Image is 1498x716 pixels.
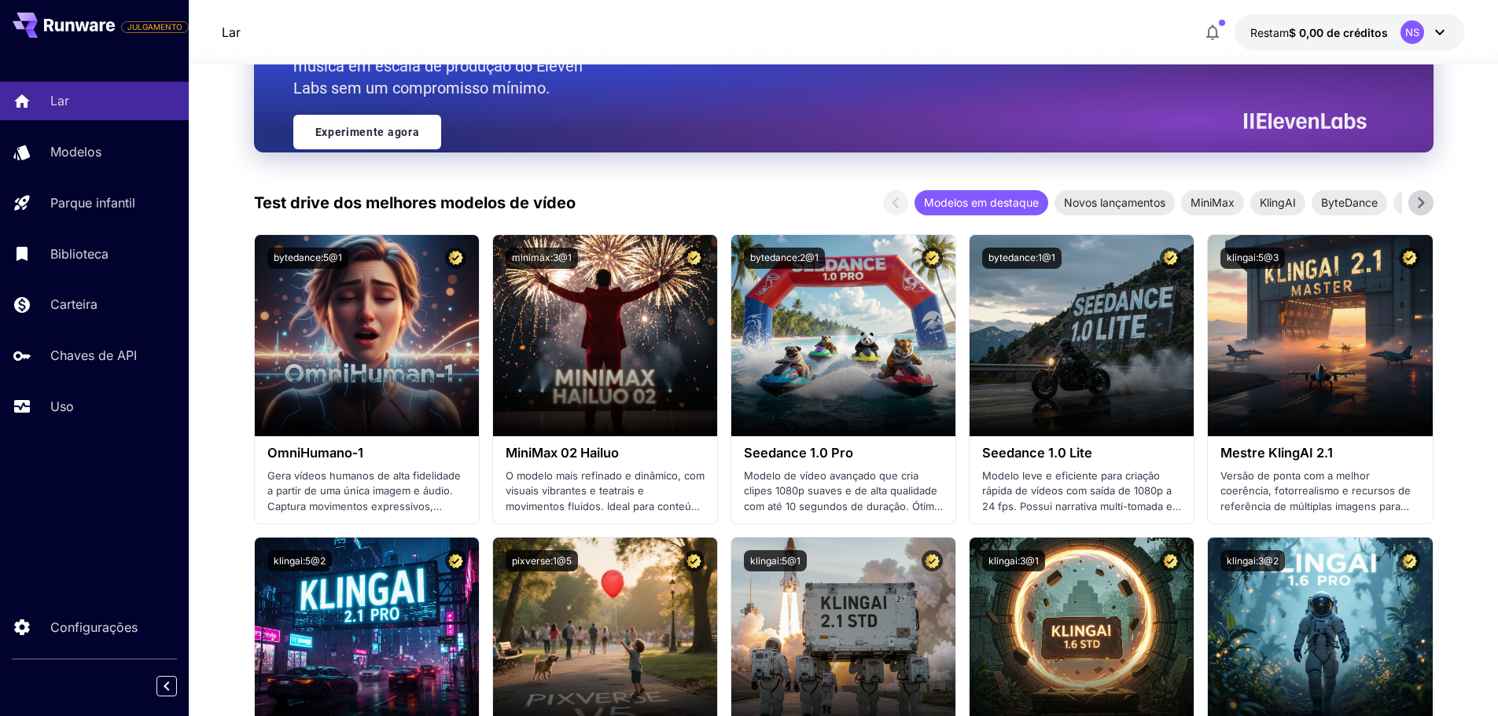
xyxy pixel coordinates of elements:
[683,248,705,269] button: Modelo certificado – verificado para melhor desempenho e inclui uma licença comercial.
[274,555,326,567] font: klingai:5@2
[512,555,572,567] font: pixverse:1@5
[506,550,578,571] button: pixverse:1@5
[1191,196,1235,209] font: MiniMax
[50,619,138,635] font: Configurações
[1160,248,1181,269] button: Modelo certificado – verificado para melhor desempenho e inclui uma licença comercial.
[222,24,241,40] font: Lar
[982,248,1062,269] button: bytedance:1@1
[1250,190,1305,215] div: KlingAI
[1260,196,1296,209] font: KlingAI
[267,445,363,461] font: OmniHumano‑1
[1399,550,1420,571] button: Modelo certificado – verificado para melhor desempenho e inclui uma licença comercial.
[915,190,1048,215] div: Modelos em destaque
[50,398,74,414] font: Uso
[1220,550,1285,571] button: klingai:3@2
[970,235,1194,436] img: alt
[750,252,819,263] font: bytedance:2@1
[982,550,1045,571] button: klingai:3@1
[1250,24,1388,41] div: $ 0,00
[1321,196,1378,209] font: ByteDance
[493,235,717,436] img: alt
[293,35,583,97] font: A única maneira de obter geração de música em escala de produção do Eleven Labs sem um compromiss...
[267,469,461,543] font: Gera vídeos humanos de alta fidelidade a partir de uma única imagem e áudio. Captura movimentos e...
[255,235,479,436] img: alt
[922,550,943,571] button: Modelo certificado – verificado para melhor desempenho e inclui uma licença comercial.
[744,248,825,269] button: bytedance:2@1
[50,195,135,211] font: Parque infantil
[1208,235,1432,436] img: alt
[731,235,955,436] img: alt
[1250,26,1289,39] font: Restam
[274,252,342,263] font: bytedance:5@1
[1160,550,1181,571] button: Modelo certificado – verificado para melhor desempenho e inclui uma licença comercial.
[267,248,348,269] button: bytedance:5@1
[127,22,182,31] font: JULGAMENTO
[744,469,943,559] font: Modelo de vídeo avançado que cria clipes 1080p suaves e de alta qualidade com até 10 segundos de ...
[50,347,137,363] font: Chaves de API
[293,115,442,149] a: Experimente agora
[50,144,101,160] font: Modelos
[1312,190,1387,215] div: ByteDance
[1227,555,1279,567] font: klingai:3@2
[922,248,943,269] button: Modelo certificado – verificado para melhor desempenho e inclui uma licença comercial.
[1054,190,1175,215] div: Novos lançamentos
[744,550,807,571] button: klingai:5@1
[506,248,578,269] button: minimáx:3@1
[988,555,1039,567] font: klingai:3@1
[1405,26,1419,39] font: NS
[254,193,576,212] font: Test drive dos melhores modelos de vídeo
[924,196,1039,209] font: Modelos em destaque
[168,672,189,700] div: Recolher barra lateral
[1227,252,1279,263] font: klingai:5@3
[50,246,109,262] font: Biblioteca
[315,126,420,138] font: Experimente agora
[222,23,241,42] nav: migalhas de pão
[1220,445,1333,461] font: Mestre KlingAI 2.1
[1220,248,1285,269] button: klingai:5@3
[982,445,1092,461] font: Seedance 1.0 Lite
[1064,196,1165,209] font: Novos lançamentos
[267,550,332,571] button: klingai:5@2
[1220,469,1411,543] font: Versão de ponta com a melhor coerência, fotorrealismo e recursos de referência de múltiplas image...
[750,555,801,567] font: klingai:5@1
[50,93,69,108] font: Lar
[683,550,705,571] button: Modelo certificado – verificado para melhor desempenho e inclui uma licença comercial.
[1235,14,1465,50] button: $ 0,00NS
[222,23,241,42] a: Lar
[445,248,466,269] button: Modelo certificado – verificado para melhor desempenho e inclui uma licença comercial.
[1399,248,1420,269] button: Modelo certificado – verificado para melhor desempenho e inclui uma licença comercial.
[982,469,1181,528] font: Modelo leve e eficiente para criação rápida de vídeos com saída de 1080p a 24 fps. Possui narrati...
[121,17,189,36] span: Adicione seu cartão de pagamento para habilitar a funcionalidade completa da plataforma.
[156,676,177,696] button: Recolher barra lateral
[1181,190,1244,215] div: MiniMax
[512,252,572,263] font: minimáx:3@1
[445,550,466,571] button: Modelo certificado – verificado para melhor desempenho e inclui uma licença comercial.
[988,252,1055,263] font: bytedance:1@1
[50,296,98,312] font: Carteira
[506,469,705,528] font: O modelo mais refinado e dinâmico, com visuais vibrantes e teatrais e movimentos fluidos. Ideal p...
[744,445,853,461] font: Seedance 1.0 Pro
[1289,26,1388,39] font: $ 0,00 de créditos
[506,445,619,461] font: MiniMax 02 Hailuo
